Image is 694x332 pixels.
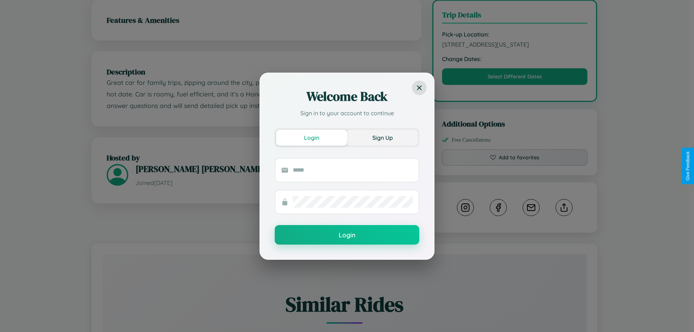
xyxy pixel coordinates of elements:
p: Sign in to your account to continue [275,109,419,117]
div: Give Feedback [685,151,690,181]
button: Login [275,225,419,245]
button: Sign Up [347,130,418,146]
button: Login [276,130,347,146]
h2: Welcome Back [275,88,419,105]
